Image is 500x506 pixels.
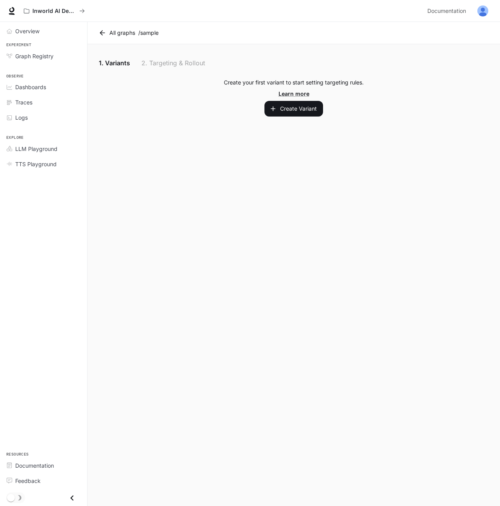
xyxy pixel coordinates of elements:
[3,459,84,472] a: Documentation
[3,142,84,156] a: LLM Playground
[32,8,76,14] p: Inworld AI Demos
[3,24,84,38] a: Overview
[97,25,138,41] a: All graphs
[477,5,488,16] img: User avatar
[15,52,54,60] span: Graph Registry
[427,6,466,16] span: Documentation
[3,111,84,124] a: Logs
[15,477,41,485] span: Feedback
[15,461,54,470] span: Documentation
[224,79,364,86] p: Create your first variant to start setting targeting rules.
[138,29,159,37] p: / sample
[15,145,57,153] span: LLM Playground
[279,90,309,98] a: Learn more
[63,490,81,506] button: Close drawer
[97,54,491,72] div: lab API tabs example
[15,98,32,106] span: Traces
[475,3,491,19] button: User avatar
[15,83,46,91] span: Dashboards
[3,80,84,94] a: Dashboards
[3,157,84,171] a: TTS Playground
[264,101,323,117] button: Create Variant
[15,27,39,35] span: Overview
[15,113,28,122] span: Logs
[97,54,132,72] a: 1. Variants
[15,160,57,168] span: TTS Playground
[3,95,84,109] a: Traces
[424,3,472,19] a: Documentation
[7,493,15,502] span: Dark mode toggle
[20,3,88,19] button: All workspaces
[3,49,84,63] a: Graph Registry
[3,474,84,488] a: Feedback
